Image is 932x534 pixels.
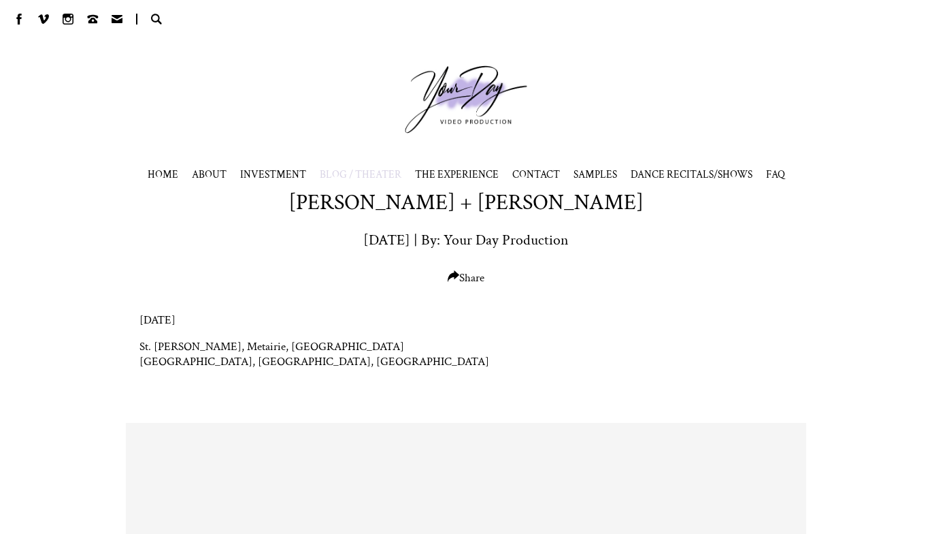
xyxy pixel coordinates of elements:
[573,168,617,181] span: SAMPLES
[139,339,793,369] p: St. [PERSON_NAME], Metairie, [GEOGRAPHIC_DATA] [GEOGRAPHIC_DATA], [GEOGRAPHIC_DATA], [GEOGRAPHIC_...
[192,168,227,181] a: ABOUT
[148,168,178,181] a: HOME
[415,168,499,181] a: THE EXPERIENCE
[320,168,401,181] a: BLOG / THEATER
[288,188,644,217] h1: [PERSON_NAME] + [PERSON_NAME]
[240,168,306,181] a: INVESTMENT
[448,270,484,285] span: Share
[512,168,560,181] a: CONTACT
[631,168,752,181] span: DANCE RECITALS/SHOWS
[766,168,785,181] a: FAQ
[139,313,793,328] p: [DATE]
[384,45,548,154] a: Your Day Production Logo
[363,230,569,250] p: [DATE] | By: Your Day Production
